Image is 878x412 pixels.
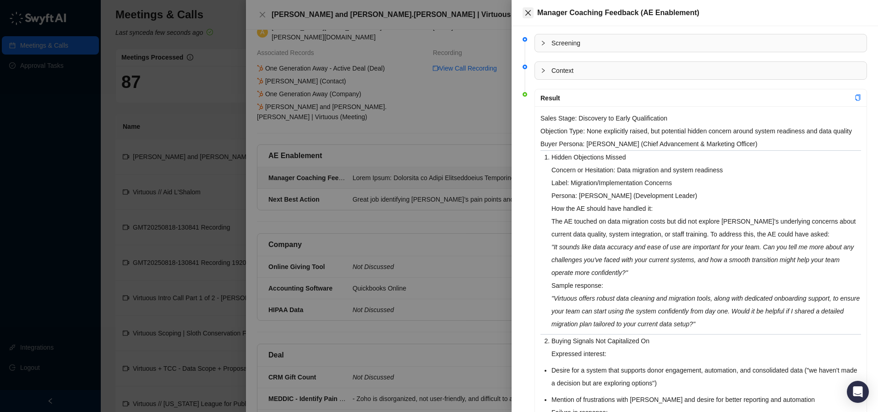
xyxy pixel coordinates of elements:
em: "Virtuous offers robust data cleaning and migration tools, along with dedicated onboarding suppor... [551,295,860,328]
span: collapsed [540,40,546,46]
li: Desire for a system that supports donor engagement, automation, and consolidated data ("we haven'... [551,364,861,390]
span: Context [551,66,861,76]
li: Buying Signals Not Capitalized On Expressed interest: [551,335,861,360]
span: Screening [551,38,861,48]
span: copy [855,94,861,101]
p: Buyer Persona: [PERSON_NAME] (Chief Advancement & Marketing Officer) [540,137,861,150]
p: Sales Stage: Discovery to Early Qualification [540,112,861,125]
span: close [524,9,532,16]
div: Context [535,62,867,79]
button: Close [523,7,534,18]
em: "It sounds like data accuracy and ease of use are important for your team. Can you tell me more a... [551,243,854,276]
span: collapsed [540,68,546,73]
div: Result [540,93,855,103]
p: Objection Type: None explicitly raised, but potential hidden concern around system readiness and ... [540,125,861,137]
div: Screening [535,34,867,52]
li: Hidden Objections Missed Concern or Hesitation: Data migration and system readiness Label: Migrat... [551,151,861,330]
div: Manager Coaching Feedback (AE Enablement) [537,7,867,18]
div: Open Intercom Messenger [847,381,869,403]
